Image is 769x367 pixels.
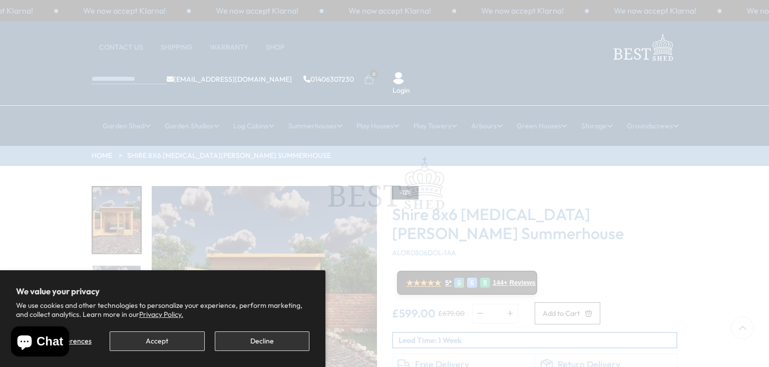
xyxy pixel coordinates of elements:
[110,331,204,351] button: Accept
[16,301,309,319] p: We use cookies and other technologies to personalize your experience, perform marketing, and coll...
[16,286,309,296] h2: We value your privacy
[139,310,183,319] a: Privacy Policy.
[8,326,72,359] inbox-online-store-chat: Shopify online store chat
[215,331,309,351] button: Decline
